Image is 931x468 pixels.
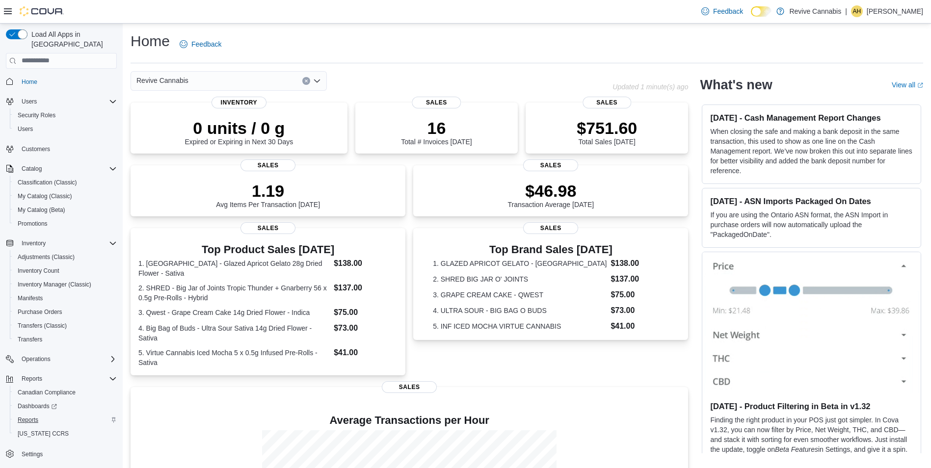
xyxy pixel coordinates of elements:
[710,210,913,239] p: If you are using the Ontario ASN format, the ASN Import in purchase orders will now automatically...
[18,192,72,200] span: My Catalog (Classic)
[611,305,668,316] dd: $73.00
[302,77,310,85] button: Clear input
[216,181,320,208] div: Avg Items Per Transaction [DATE]
[136,75,188,86] span: Revive Cannabis
[185,118,293,146] div: Expired or Expiring in Next 30 Days
[18,353,117,365] span: Operations
[18,237,117,249] span: Inventory
[401,118,472,146] div: Total # Invoices [DATE]
[18,179,77,186] span: Classification (Classic)
[611,258,668,269] dd: $138.00
[433,244,668,256] h3: Top Brand Sales [DATE]
[853,5,861,17] span: AH
[14,218,117,230] span: Promotions
[22,165,42,173] span: Catalog
[138,415,680,426] h4: Average Transactions per Hour
[18,430,69,438] span: [US_STATE] CCRS
[14,204,117,216] span: My Catalog (Beta)
[14,265,117,277] span: Inventory Count
[10,291,121,305] button: Manifests
[10,217,121,231] button: Promotions
[508,181,594,201] p: $46.98
[10,122,121,136] button: Users
[401,118,472,138] p: 16
[185,118,293,138] p: 0 units / 0 g
[611,320,668,332] dd: $41.00
[22,450,43,458] span: Settings
[10,203,121,217] button: My Catalog (Beta)
[18,125,33,133] span: Users
[10,176,121,189] button: Classification (Classic)
[14,190,76,202] a: My Catalog (Classic)
[216,181,320,201] p: 1.19
[14,387,117,398] span: Canadian Compliance
[10,399,121,413] a: Dashboards
[313,77,321,85] button: Open list of options
[710,127,913,176] p: When closing the safe and making a bank deposit in the same transaction, this used to show as one...
[18,143,117,155] span: Customers
[14,123,117,135] span: Users
[14,306,117,318] span: Purchase Orders
[14,334,117,345] span: Transfers
[131,31,170,51] h1: Home
[612,83,688,91] p: Updated 1 minute(s) ago
[2,95,121,108] button: Users
[2,352,121,366] button: Operations
[18,322,67,330] span: Transfers (Classic)
[710,401,913,411] h3: [DATE] - Product Filtering in Beta in v1.32
[14,265,63,277] a: Inventory Count
[18,96,41,107] button: Users
[583,97,631,108] span: Sales
[18,111,55,119] span: Security Roles
[10,250,121,264] button: Adjustments (Classic)
[700,77,772,93] h2: What's new
[18,402,57,410] span: Dashboards
[10,333,121,346] button: Transfers
[433,290,607,300] dt: 3. GRAPE CREAM CAKE - QWEST
[14,123,37,135] a: Users
[22,355,51,363] span: Operations
[138,244,398,256] h3: Top Product Sales [DATE]
[577,118,637,138] p: $751.60
[22,375,42,383] span: Reports
[18,353,54,365] button: Operations
[22,145,50,153] span: Customers
[334,258,398,269] dd: $138.00
[14,109,59,121] a: Security Roles
[14,177,81,188] a: Classification (Classic)
[18,281,91,288] span: Inventory Manager (Classic)
[14,320,117,332] span: Transfers (Classic)
[14,306,66,318] a: Purchase Orders
[917,82,923,88] svg: External link
[191,39,221,49] span: Feedback
[334,347,398,359] dd: $41.00
[10,108,121,122] button: Security Roles
[433,274,607,284] dt: 2. SHRED BIG JAR O' JOINTS
[14,292,117,304] span: Manifests
[18,373,46,385] button: Reports
[14,251,117,263] span: Adjustments (Classic)
[867,5,923,17] p: [PERSON_NAME]
[851,5,863,17] div: Amy Harrington
[10,319,121,333] button: Transfers (Classic)
[2,75,121,89] button: Home
[10,305,121,319] button: Purchase Orders
[212,97,266,108] span: Inventory
[10,189,121,203] button: My Catalog (Classic)
[14,414,42,426] a: Reports
[523,222,578,234] span: Sales
[14,334,46,345] a: Transfers
[18,267,59,275] span: Inventory Count
[14,428,117,440] span: Washington CCRS
[2,162,121,176] button: Catalog
[577,118,637,146] div: Total Sales [DATE]
[412,97,461,108] span: Sales
[789,5,841,17] p: Revive Cannabis
[523,159,578,171] span: Sales
[20,6,64,16] img: Cova
[18,163,46,175] button: Catalog
[138,283,330,303] dt: 2. SHRED - Big Jar of Joints Tropic Thunder + Gnarberry 56 x 0.5g Pre-Rolls - Hybrid
[18,336,42,343] span: Transfers
[14,251,79,263] a: Adjustments (Classic)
